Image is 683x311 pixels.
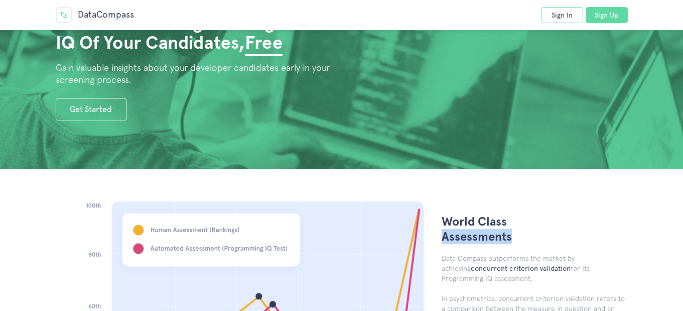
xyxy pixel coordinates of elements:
img: Data Compass [56,7,72,23]
p: Data Compass outperforms the market by achieving for its Programming IQ assessment. [442,253,628,283]
a: DataCompass [56,9,134,20]
span: concurrent criterion validation [471,264,571,272]
a: Sign Up [586,7,628,23]
h3: World Class Assessments [442,214,532,244]
span: Free [245,32,283,56]
h1: Find Out the Programming IQ Of Your Candidates, [56,14,296,53]
h2: Gain valuable insights about your developer candidates early in your screening process. [56,62,342,86]
a: Sign In [541,7,583,23]
a: Get Started [56,98,126,121]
